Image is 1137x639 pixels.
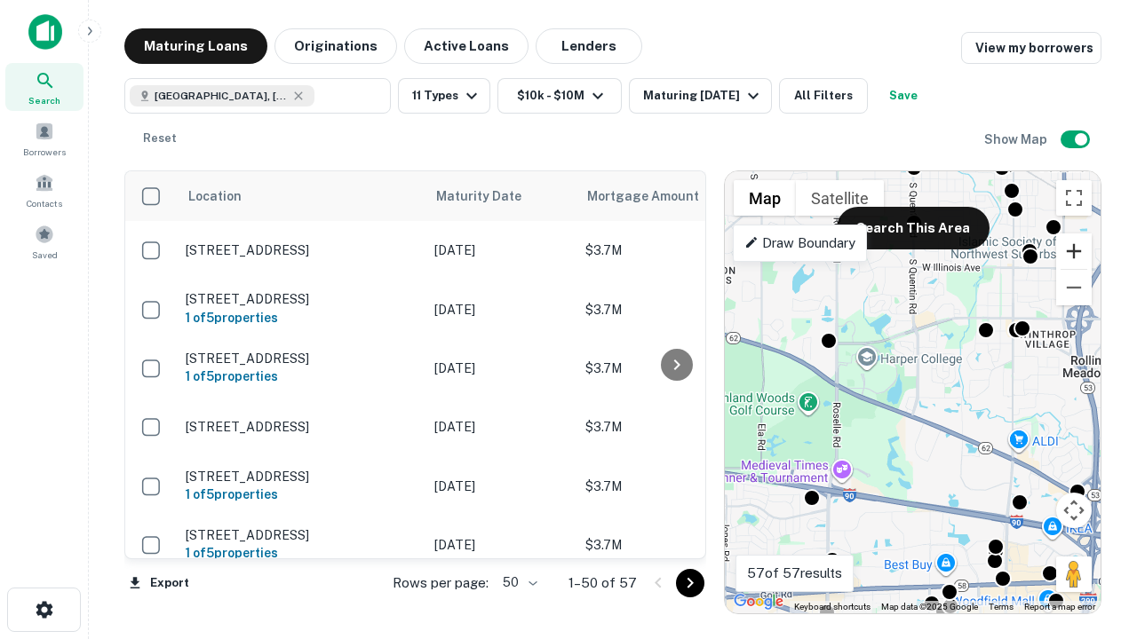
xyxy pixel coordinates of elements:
[186,242,417,258] p: [STREET_ADDRESS]
[497,78,622,114] button: $10k - $10M
[837,207,990,249] button: Search This Area
[436,185,545,207] span: Maturity Date
[425,171,576,221] th: Maturity Date
[881,602,978,611] span: Map data ©2025 Google
[186,351,417,367] p: [STREET_ADDRESS]
[32,248,58,262] span: Saved
[643,85,764,106] div: Maturing [DATE]
[434,300,568,319] p: [DATE]
[186,543,417,563] h6: 1 of 5 properties
[729,590,788,613] img: Google
[984,130,1050,149] h6: Show Map
[676,569,704,597] button: Go to next page
[747,563,842,584] p: 57 of 57 results
[23,145,66,159] span: Borrowers
[587,185,722,207] span: Mortgage Amount
[186,291,417,307] p: [STREET_ADDRESS]
[1056,180,1092,216] button: Toggle fullscreen view
[434,241,568,260] p: [DATE]
[27,196,62,210] span: Contacts
[155,88,288,104] span: [GEOGRAPHIC_DATA], [GEOGRAPHIC_DATA]
[404,28,529,64] button: Active Loans
[576,171,772,221] th: Mortgage Amount
[796,180,884,216] button: Show satellite imagery
[585,417,763,437] p: $3.7M
[187,185,242,207] span: Location
[274,28,397,64] button: Originations
[585,535,763,555] p: $3.7M
[124,570,194,596] button: Export
[186,367,417,386] h6: 1 of 5 properties
[725,171,1101,613] div: 0 0
[186,469,417,485] p: [STREET_ADDRESS]
[875,78,932,114] button: Save your search to get updates of matches that match your search criteria.
[1024,602,1095,611] a: Report a map error
[961,32,1101,64] a: View my borrowers
[734,180,796,216] button: Show street map
[496,570,540,596] div: 50
[177,171,425,221] th: Location
[398,78,490,114] button: 11 Types
[28,14,62,50] img: capitalize-icon.png
[434,477,568,496] p: [DATE]
[124,28,267,64] button: Maturing Loans
[585,359,763,378] p: $3.7M
[5,114,83,162] a: Borrowers
[28,93,60,107] span: Search
[131,121,188,156] button: Reset
[989,602,1014,611] a: Terms (opens in new tab)
[1056,233,1092,269] button: Zoom in
[779,78,868,114] button: All Filters
[186,308,417,327] h6: 1 of 5 properties
[186,485,417,504] h6: 1 of 5 properties
[794,601,871,613] button: Keyboard shortcuts
[434,417,568,437] p: [DATE]
[186,419,417,435] p: [STREET_ADDRESS]
[186,527,417,543] p: [STREET_ADDRESS]
[1048,440,1137,525] iframe: Chat Widget
[1056,556,1092,592] button: Drag Pegman onto the map to open Street View
[629,78,772,114] button: Maturing [DATE]
[744,233,855,254] p: Draw Boundary
[393,572,489,594] p: Rows per page:
[1056,270,1092,305] button: Zoom out
[434,359,568,378] p: [DATE]
[585,241,763,260] p: $3.7M
[5,166,83,214] a: Contacts
[585,300,763,319] p: $3.7M
[434,535,568,555] p: [DATE]
[729,590,788,613] a: Open this area in Google Maps (opens a new window)
[568,572,637,594] p: 1–50 of 57
[5,63,83,111] a: Search
[5,217,83,265] a: Saved
[536,28,642,64] button: Lenders
[585,477,763,496] p: $3.7M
